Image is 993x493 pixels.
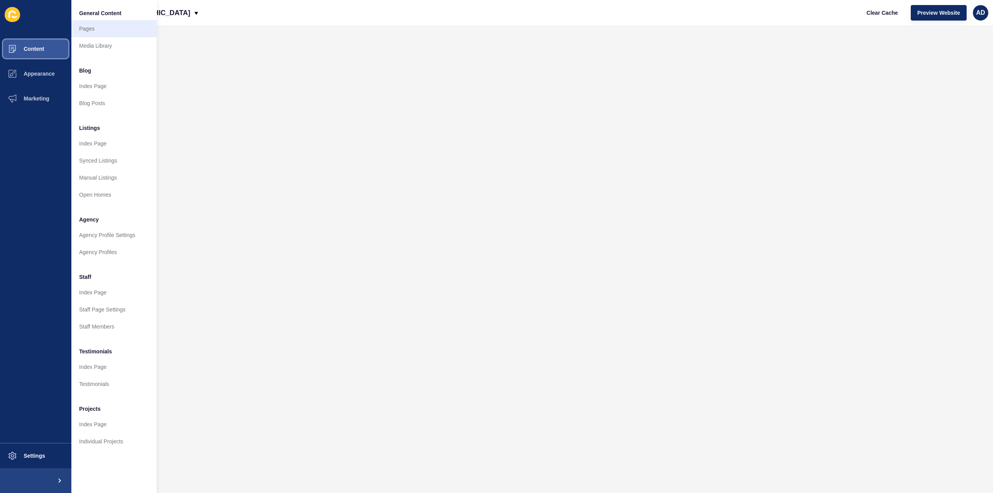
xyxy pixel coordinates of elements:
span: Projects [79,405,100,413]
span: Preview Website [917,9,960,17]
a: Index Page [71,358,157,375]
span: Testimonials [79,348,112,355]
a: Synced Listings [71,152,157,169]
span: Blog [79,67,91,74]
a: Agency Profiles [71,244,157,261]
a: Blog Posts [71,95,157,112]
a: Staff Members [71,318,157,335]
a: Staff Page Settings [71,301,157,318]
a: Pages [71,20,157,37]
a: Individual Projects [71,433,157,450]
a: Index Page [71,135,157,152]
span: Agency [79,216,99,223]
a: Open Homes [71,186,157,203]
span: AD [976,9,985,17]
span: Clear Cache [867,9,898,17]
a: Index Page [71,284,157,301]
a: Media Library [71,37,157,54]
span: General Content [79,9,121,17]
button: Clear Cache [860,5,905,21]
a: Testimonials [71,375,157,393]
a: Agency Profile Settings [71,227,157,244]
a: Index Page [71,416,157,433]
button: Preview Website [911,5,967,21]
a: Index Page [71,78,157,95]
a: Manual Listings [71,169,157,186]
span: Staff [79,273,91,281]
span: Listings [79,124,100,132]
